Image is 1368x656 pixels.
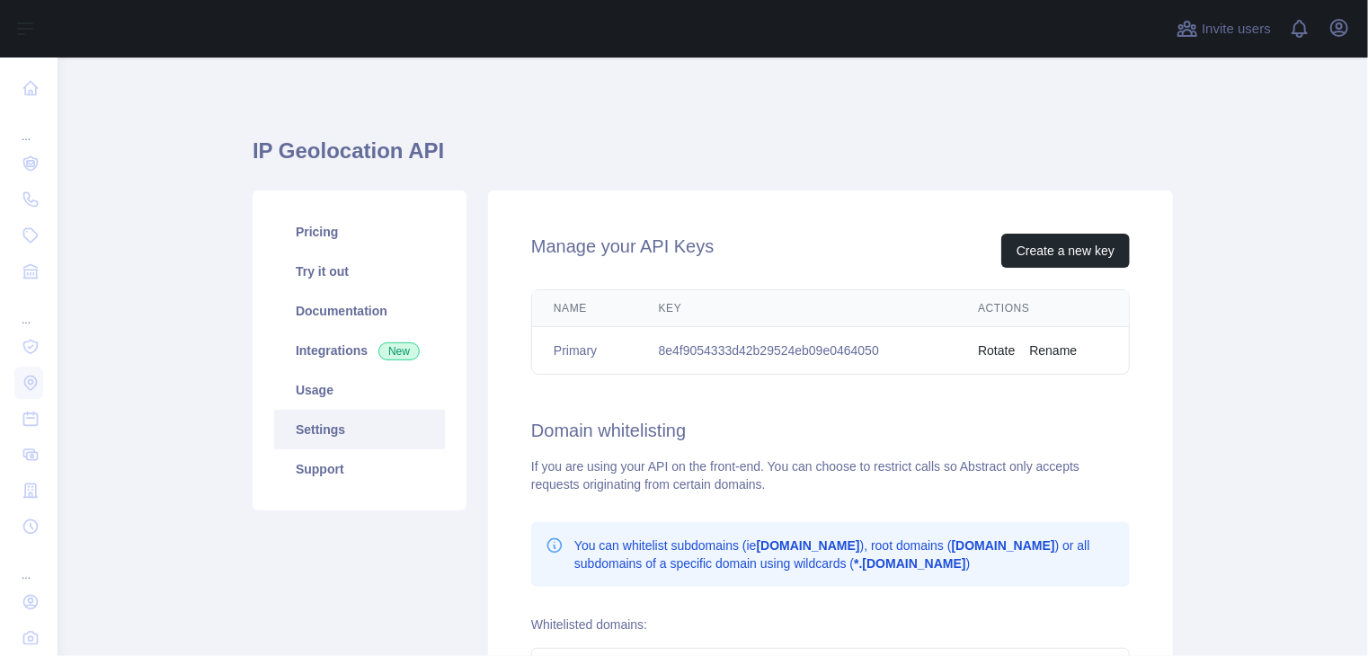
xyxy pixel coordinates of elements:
[1202,19,1271,40] span: Invite users
[274,449,445,489] a: Support
[531,234,714,268] h2: Manage your API Keys
[532,327,637,375] td: Primary
[757,538,860,553] b: [DOMAIN_NAME]
[14,108,43,144] div: ...
[1173,14,1275,43] button: Invite users
[274,410,445,449] a: Settings
[637,327,957,375] td: 8e4f9054333d42b29524eb09e0464050
[378,342,420,360] span: New
[978,341,1015,359] button: Rotate
[531,457,1130,493] div: If you are using your API on the front-end. You can choose to restrict calls so Abstract only acc...
[1029,341,1077,359] button: Rename
[531,617,647,632] label: Whitelisted domains:
[274,291,445,331] a: Documentation
[274,252,445,291] a: Try it out
[274,212,445,252] a: Pricing
[274,370,445,410] a: Usage
[952,538,1055,553] b: [DOMAIN_NAME]
[532,290,637,327] th: Name
[14,546,43,582] div: ...
[274,331,445,370] a: Integrations New
[956,290,1129,327] th: Actions
[1001,234,1130,268] button: Create a new key
[14,291,43,327] div: ...
[531,418,1130,443] h2: Domain whitelisting
[854,556,965,571] b: *.[DOMAIN_NAME]
[253,137,1173,180] h1: IP Geolocation API
[574,536,1115,572] p: You can whitelist subdomains (ie ), root domains ( ) or all subdomains of a specific domain using...
[637,290,957,327] th: Key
